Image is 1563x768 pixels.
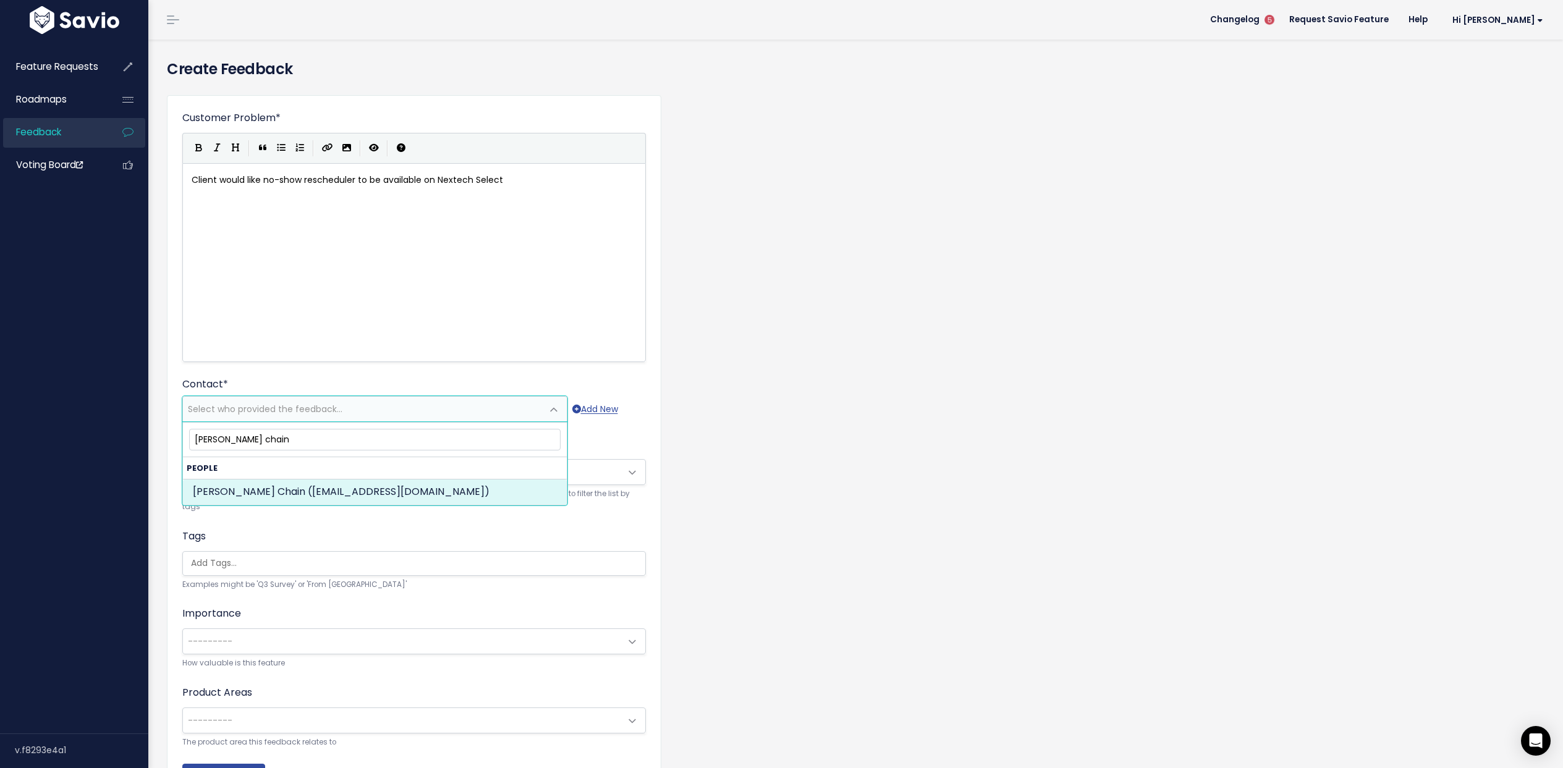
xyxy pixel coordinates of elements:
a: Add New [572,402,618,417]
i: | [387,140,388,156]
i: | [360,140,361,156]
div: Open Intercom Messenger [1521,726,1551,756]
span: People [187,463,218,473]
span: Client would like no-show rescheduler to be available on Nextech Select [192,174,503,186]
span: Feedback [16,125,61,138]
label: Customer Problem [182,111,281,125]
img: logo-white.9d6f32f41409.svg [27,6,122,34]
span: Hi [PERSON_NAME] [1452,15,1543,25]
span: Voting Board [16,158,83,171]
small: Examples might be 'Q3 Survey' or 'From [GEOGRAPHIC_DATA]' [182,578,646,591]
a: Help [1399,11,1438,29]
a: Hi [PERSON_NAME] [1438,11,1553,30]
button: Generic List [272,139,290,158]
div: v.f8293e4a1 [15,734,148,766]
button: Markdown Guide [392,139,410,158]
label: Importance [182,606,241,621]
a: Feature Requests [3,53,103,81]
a: Roadmaps [3,85,103,114]
input: Add Tags... [186,557,648,570]
li: People [183,457,567,505]
a: Voting Board [3,151,103,179]
span: 5 [1264,15,1274,25]
label: Contact [182,377,228,392]
span: Changelog [1210,15,1260,24]
span: --------- [188,635,232,648]
button: Heading [226,139,245,158]
i: | [248,140,250,156]
label: Product Areas [182,685,252,700]
button: Bold [189,139,208,158]
span: Feature Requests [16,60,98,73]
h4: Create Feedback [167,58,1544,80]
span: Select who provided the feedback... [188,403,342,415]
button: Toggle Preview [365,139,383,158]
button: Import an image [337,139,356,158]
button: Numbered List [290,139,309,158]
small: The product area this feedback relates to [182,736,646,749]
span: --------- [188,714,232,727]
button: Create Link [318,139,337,158]
small: How valuable is this feature [182,657,646,670]
span: Roadmaps [16,93,67,106]
button: Quote [253,139,272,158]
button: Italic [208,139,226,158]
label: Tags [182,529,206,544]
i: | [313,140,314,156]
span: [PERSON_NAME] Chain ([EMAIL_ADDRESS][DOMAIN_NAME]) [193,484,489,499]
a: Feedback [3,118,103,146]
a: Request Savio Feature [1279,11,1399,29]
